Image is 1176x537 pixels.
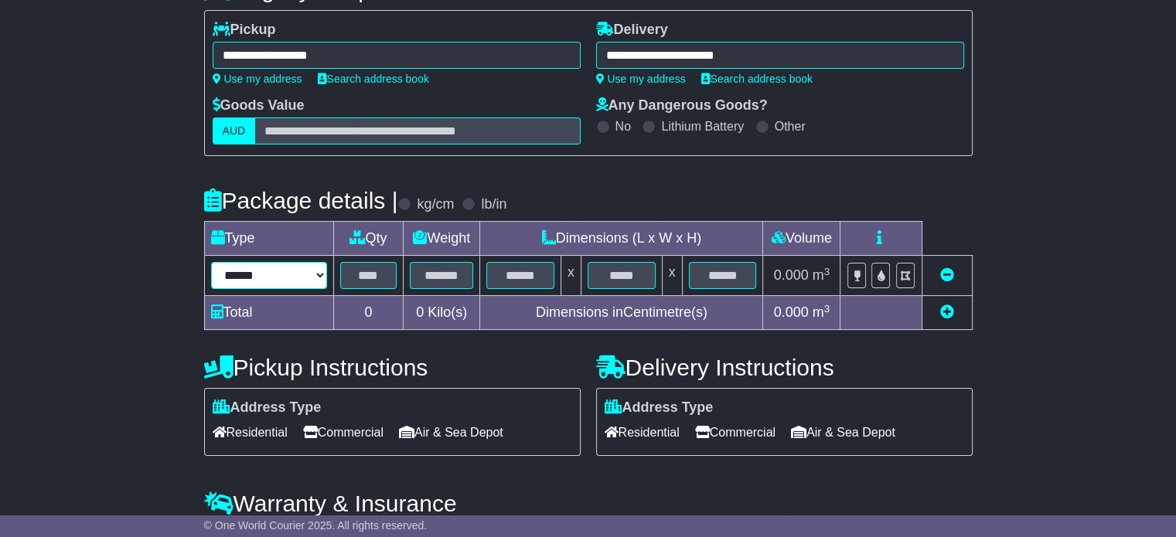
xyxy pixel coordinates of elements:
[318,73,429,85] a: Search address book
[404,222,480,256] td: Weight
[824,303,830,314] sup: 3
[417,196,454,213] label: kg/cm
[695,420,775,444] span: Commercial
[824,266,830,277] sup: 3
[615,119,631,134] label: No
[791,420,895,444] span: Air & Sea Depot
[213,399,322,416] label: Address Type
[701,73,813,85] a: Search address book
[596,22,668,39] label: Delivery
[605,420,680,444] span: Residential
[596,73,686,85] a: Use my address
[213,97,305,114] label: Goods Value
[213,22,276,39] label: Pickup
[561,256,581,296] td: x
[480,222,763,256] td: Dimensions (L x W x H)
[213,420,288,444] span: Residential
[480,296,763,330] td: Dimensions in Centimetre(s)
[204,491,973,516] h4: Warranty & Insurance
[204,519,428,532] span: © One World Courier 2025. All rights reserved.
[333,222,404,256] td: Qty
[775,119,806,134] label: Other
[661,119,744,134] label: Lithium Battery
[605,399,714,416] label: Address Type
[774,304,809,320] span: 0.000
[333,296,404,330] td: 0
[213,117,256,144] label: AUD
[404,296,480,330] td: Kilo(s)
[940,304,954,320] a: Add new item
[662,256,682,296] td: x
[813,267,830,283] span: m
[399,420,503,444] span: Air & Sea Depot
[813,304,830,320] span: m
[204,296,333,330] td: Total
[940,267,954,283] a: Remove this item
[416,304,424,320] span: 0
[204,188,398,213] h4: Package details |
[303,420,383,444] span: Commercial
[213,73,302,85] a: Use my address
[204,355,581,380] h4: Pickup Instructions
[596,355,973,380] h4: Delivery Instructions
[774,267,809,283] span: 0.000
[763,222,840,256] td: Volume
[481,196,506,213] label: lb/in
[204,222,333,256] td: Type
[596,97,768,114] label: Any Dangerous Goods?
